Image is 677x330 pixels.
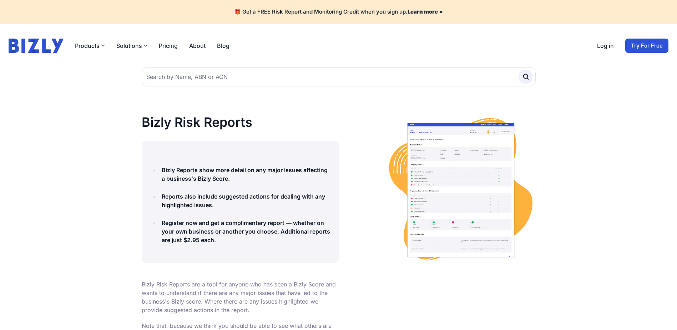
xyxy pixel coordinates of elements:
[159,41,178,50] a: Pricing
[142,67,536,86] input: Search by Name, ABN or ACN
[9,9,668,15] h4: 🎁 Get a FREE Risk Report and Monitoring Credit when you sign up.
[386,115,536,265] img: report
[162,166,330,183] h4: Bizly Reports show more detail on any major issues affecting a business's Bizly Score.
[162,192,330,209] h4: Reports also include suggested actions for dealing with any highlighted issues.
[142,115,339,129] h1: Bizly Risk Reports
[142,280,339,314] p: Bizly Risk Reports are a tool for anyone who has seen a Bizly Score and wants to understand if th...
[597,41,614,50] a: Log in
[189,41,206,50] a: About
[408,8,443,15] a: Learn more »
[162,219,330,244] h4: Register now and get a complimentary report — whether on your own business or another you choose....
[217,41,229,50] a: Blog
[116,41,147,50] button: Solutions
[625,39,668,53] a: Try For Free
[75,41,105,50] button: Products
